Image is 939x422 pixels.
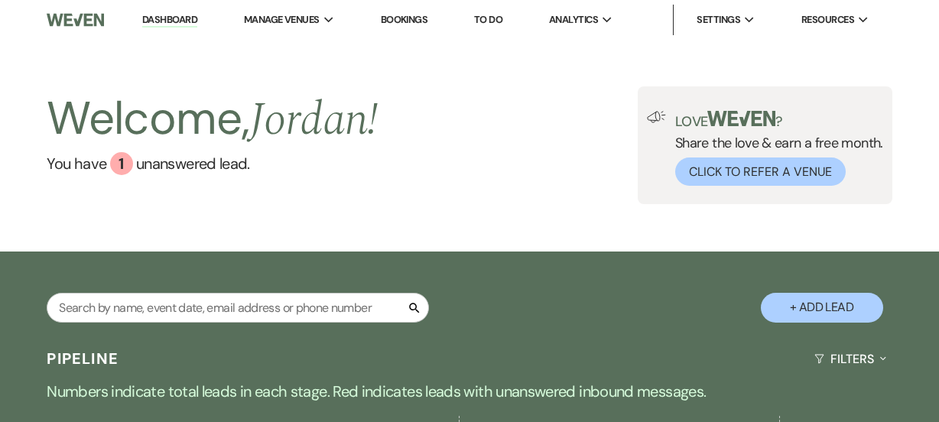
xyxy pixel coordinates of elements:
[110,152,133,175] div: 1
[707,111,775,126] img: weven-logo-green.svg
[47,348,119,369] h3: Pipeline
[47,152,378,175] a: You have 1 unanswered lead.
[47,293,429,323] input: Search by name, event date, email address or phone number
[801,12,854,28] span: Resources
[474,13,502,26] a: To Do
[761,293,883,323] button: + Add Lead
[47,86,378,152] h2: Welcome,
[244,12,320,28] span: Manage Venues
[675,157,846,186] button: Click to Refer a Venue
[697,12,740,28] span: Settings
[647,111,666,123] img: loud-speaker-illustration.svg
[381,13,428,26] a: Bookings
[47,4,103,36] img: Weven Logo
[675,111,883,128] p: Love ?
[808,339,892,379] button: Filters
[249,85,379,155] span: Jordan !
[549,12,598,28] span: Analytics
[142,13,197,28] a: Dashboard
[666,111,883,186] div: Share the love & earn a free month.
